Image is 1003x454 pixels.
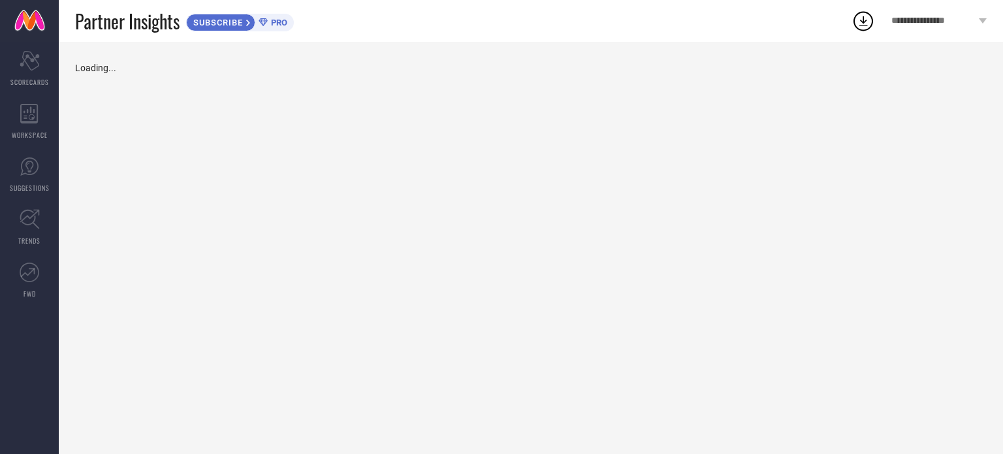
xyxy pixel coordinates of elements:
span: Loading... [75,63,116,73]
span: Partner Insights [75,8,180,35]
span: SCORECARDS [10,77,49,87]
span: PRO [268,18,287,27]
span: SUBSCRIBE [187,18,246,27]
span: SUGGESTIONS [10,183,50,193]
a: SUBSCRIBEPRO [186,10,294,31]
span: WORKSPACE [12,130,48,140]
div: Open download list [852,9,875,33]
span: FWD [24,289,36,299]
span: TRENDS [18,236,40,246]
